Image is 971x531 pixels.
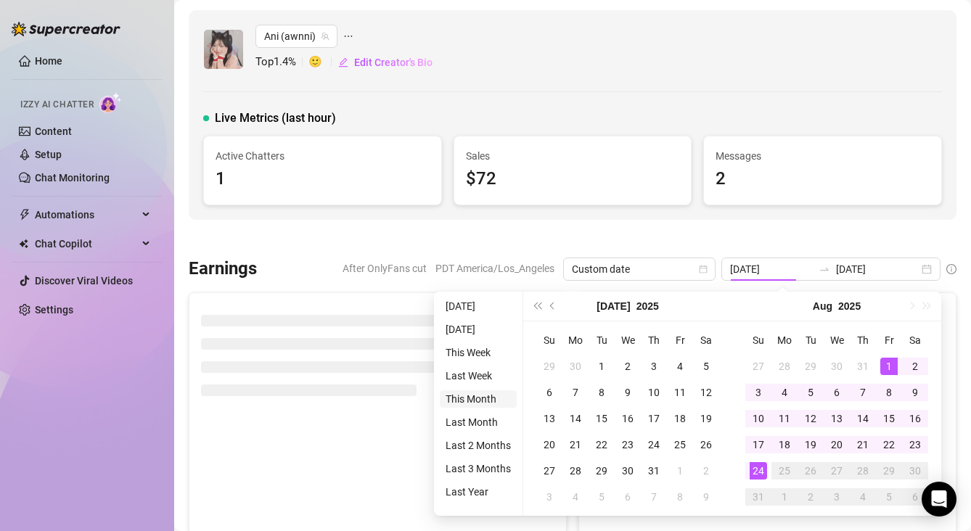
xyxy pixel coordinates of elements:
[922,482,956,516] div: Open Intercom Messenger
[99,92,122,113] img: AI Chatter
[189,258,257,281] h3: Earnings
[836,261,919,277] input: End date
[35,172,110,184] a: Chat Monitoring
[35,232,138,255] span: Chat Copilot
[35,55,62,67] a: Home
[12,22,120,36] img: logo-BBDzfeDw.svg
[466,148,680,164] span: Sales
[35,125,72,137] a: Content
[337,51,433,74] button: Edit Creator's Bio
[321,32,329,41] span: team
[716,165,930,193] div: 2
[19,239,28,249] img: Chat Copilot
[35,203,138,226] span: Automations
[819,263,830,275] span: swap-right
[716,148,930,164] span: Messages
[20,98,94,112] span: Izzy AI Chatter
[354,57,433,68] span: Edit Creator's Bio
[946,264,956,274] span: info-circle
[255,54,308,71] span: Top 1.4 %
[343,25,353,48] span: ellipsis
[466,165,680,193] div: $72
[35,275,133,287] a: Discover Viral Videos
[19,209,30,221] span: thunderbolt
[35,149,62,160] a: Setup
[343,258,427,279] span: After OnlyFans cut
[819,263,830,275] span: to
[35,304,73,316] a: Settings
[730,261,813,277] input: Start date
[204,30,243,69] img: Ani
[572,258,707,280] span: Custom date
[435,258,554,279] span: PDT America/Los_Angeles
[264,25,329,47] span: Ani (awnni)
[699,265,708,273] span: calendar
[308,54,337,71] span: 🙂
[216,148,430,164] span: Active Chatters
[215,110,336,127] span: Live Metrics (last hour)
[338,57,348,67] span: edit
[216,165,430,193] div: 1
